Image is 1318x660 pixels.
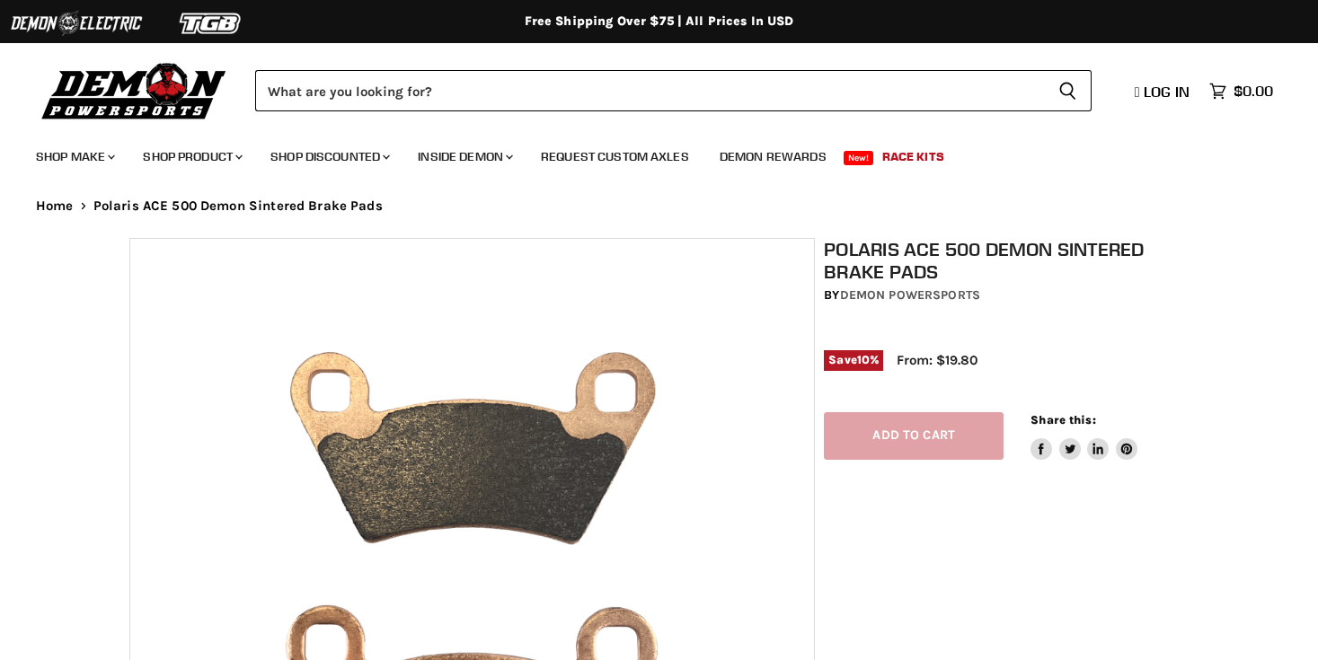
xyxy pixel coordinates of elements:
span: Share this: [1031,413,1095,427]
ul: Main menu [22,131,1269,175]
span: From: $19.80 [897,352,977,368]
a: Request Custom Axles [527,138,703,175]
img: Demon Powersports [36,58,233,122]
input: Search [255,70,1044,111]
span: Log in [1144,83,1190,101]
a: Demon Rewards [706,138,840,175]
span: Polaris ACE 500 Demon Sintered Brake Pads [93,198,383,214]
span: 10 [857,353,870,366]
img: Demon Electric Logo 2 [9,6,144,40]
a: Home [36,198,74,214]
span: Save % [824,350,883,370]
a: Race Kits [869,138,958,175]
span: $0.00 [1234,83,1273,100]
a: Shop Product [129,138,253,175]
a: Demon Powersports [840,287,980,303]
img: TGB Logo 2 [144,6,279,40]
span: New! [844,151,874,165]
a: Shop Discounted [257,138,401,175]
div: by [824,286,1198,305]
a: Log in [1127,84,1200,100]
h1: Polaris ACE 500 Demon Sintered Brake Pads [824,238,1198,283]
button: Search [1044,70,1092,111]
a: $0.00 [1200,78,1282,104]
a: Shop Make [22,138,126,175]
a: Inside Demon [404,138,524,175]
aside: Share this: [1031,412,1137,460]
form: Product [255,70,1092,111]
